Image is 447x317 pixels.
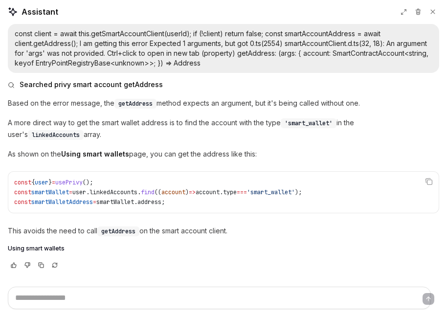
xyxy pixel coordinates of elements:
[20,80,163,90] span: Searched privy smart account getAddress
[31,188,69,196] span: smartWallet
[8,80,439,90] button: Searched privy smart account getAddress
[8,148,439,160] p: As shown on the page, you can get the address like this:
[295,188,302,196] span: );
[118,100,153,108] span: getAddress
[96,198,134,206] span: smartWallet
[8,117,439,140] p: A more direct way to get the smart wallet address is to find the account with the type in the use...
[31,198,93,206] span: smartWalletAddress
[31,179,35,186] span: {
[185,188,189,196] span: )
[32,131,80,139] span: linkedAccounts
[220,188,223,196] span: .
[14,179,31,186] span: const
[83,179,93,186] span: ();
[93,198,96,206] span: =
[134,198,137,206] span: .
[48,179,52,186] span: }
[22,6,58,18] span: Assistant
[8,97,439,109] p: Based on the error message, the method expects an argument, but it's being called without one.
[189,188,196,196] span: =>
[55,179,83,186] span: usePrivy
[69,188,72,196] span: =
[285,119,333,127] span: 'smart_wallet'
[237,188,247,196] span: ===
[247,188,295,196] span: 'smart_wallet'
[14,198,31,206] span: const
[89,188,137,196] span: linkedAccounts
[137,188,141,196] span: .
[52,179,55,186] span: =
[14,188,31,196] span: const
[423,293,434,305] button: Send message
[223,188,237,196] span: type
[155,188,161,196] span: ((
[161,198,165,206] span: ;
[196,188,220,196] span: account
[8,245,439,252] a: Using smart wallets
[423,175,435,188] button: Copy the contents from the code block
[86,188,89,196] span: .
[101,227,135,235] span: getAddress
[8,245,65,252] span: Using smart wallets
[8,225,439,237] p: This avoids the need to call on the smart account client.
[141,188,155,196] span: find
[61,150,129,158] strong: Using smart wallets
[72,188,86,196] span: user
[137,198,161,206] span: address
[35,179,48,186] span: user
[15,29,432,68] div: const client = await this.getSmartAccountClient(userId); if (!client) return false; const smartAc...
[161,188,185,196] span: account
